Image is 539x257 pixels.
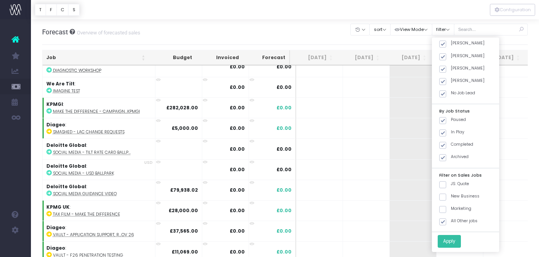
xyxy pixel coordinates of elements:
abbr: Social Media Guidance Video [53,191,117,197]
th: Forecast [243,50,290,65]
label: [PERSON_NAME] [439,65,484,71]
td: : [43,97,155,118]
img: images/default_profile_image.png [10,242,21,253]
span: £0.00 [276,166,292,173]
strong: £0.00 [230,248,245,255]
strong: £28,000.00 [169,207,198,214]
strong: £0.00 [230,166,245,173]
button: Apply [438,235,461,248]
th: Invoiced [196,50,243,65]
th: Sep 25: activate to sort column ascending [384,50,430,65]
abbr: Vault - Application support, Routine maintenance and Hosting - Dec 25-Nov 26 [53,232,134,238]
abbr: Tax film - Make the Difference [53,211,120,217]
th: Jul 25: activate to sort column ascending [290,50,337,65]
button: filter [432,24,454,36]
span: £0.00 [276,104,292,111]
span: £0.00 [276,125,292,132]
label: JS: Quote [439,181,469,187]
label: In Play [439,129,464,135]
span: £0.00 [276,207,292,214]
button: View Mode [390,24,432,36]
span: USD [144,160,153,165]
strong: We Are Tilt [46,80,75,87]
strong: £0.00 [230,104,245,111]
label: [PERSON_NAME] [439,53,484,59]
td: : [43,221,155,241]
button: F [46,4,57,16]
td: : [43,118,155,138]
strong: Deloitte Global [46,163,86,169]
div: By Job Status [432,107,499,116]
strong: £0.00 [230,146,245,152]
td: : [43,138,155,159]
abbr: Smashed - LAC change requests [53,129,125,135]
button: S [68,4,80,16]
th: Aug 25: activate to sort column ascending [337,50,384,65]
span: £0.00 [276,187,292,194]
strong: £11,069.00 [172,248,198,255]
input: Search... [454,24,528,36]
strong: £5,000.00 [172,125,198,131]
label: [PERSON_NAME] [439,40,484,46]
td: : [43,200,155,221]
span: £0.00 [276,146,292,153]
button: C [56,4,69,16]
strong: KPMGI [46,101,63,107]
label: Archived [439,154,469,160]
abbr: imagine test [53,88,80,94]
strong: KPMG UK [46,204,70,210]
small: Overview of forecasted sales [75,28,140,36]
span: £0.00 [276,248,292,255]
label: Marketing [439,206,471,212]
abbr: Social Media - Tilt rate card ballpark [53,150,131,155]
div: Vertical button group [35,4,80,16]
td: : [43,159,155,180]
strong: We Are Tilt [46,60,75,66]
td: : [43,56,155,77]
strong: Diageo [46,121,65,128]
abbr: Make the Difference - Campaign Production - KPMGI [53,109,140,114]
span: Forecast [42,28,68,36]
th: Oct 25: activate to sort column ascending [430,50,477,65]
td: : [43,77,155,97]
th: Job: activate to sort column ascending [43,50,149,65]
label: Completed [439,141,473,148]
button: sort [369,24,391,36]
strong: £0.00 [230,187,245,193]
strong: Diageo [46,224,65,231]
strong: Deloitte Global [46,142,86,148]
div: Filter on Sales Jobs [432,171,499,179]
th: Budget [149,50,196,65]
button: Configuration [490,4,535,16]
label: New Business [439,193,479,199]
strong: £0.00 [230,84,245,90]
strong: £37,565.00 [170,228,198,234]
strong: Deloitte Global [46,183,86,190]
span: £0.00 [276,228,292,235]
strong: £282,028.00 [166,104,198,111]
label: [PERSON_NAME] [439,78,484,84]
label: All Other jobs [439,218,478,224]
abbr: Social Media - USD ballpark [53,170,114,176]
strong: £0.00 [230,228,245,234]
strong: Diageo [46,245,65,251]
label: No Job Lead [439,90,475,96]
span: £0.00 [276,84,292,91]
div: Vertical button group [490,4,535,16]
td: : [43,180,155,200]
strong: £79,938.02 [170,187,198,193]
strong: £0.00 [230,125,245,131]
strong: £0.00 [230,63,245,70]
strong: £0.00 [230,207,245,214]
abbr: Diagnostic workshop [53,68,101,73]
button: T [35,4,46,16]
label: Paused [439,117,466,123]
span: £0.00 [276,63,292,70]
